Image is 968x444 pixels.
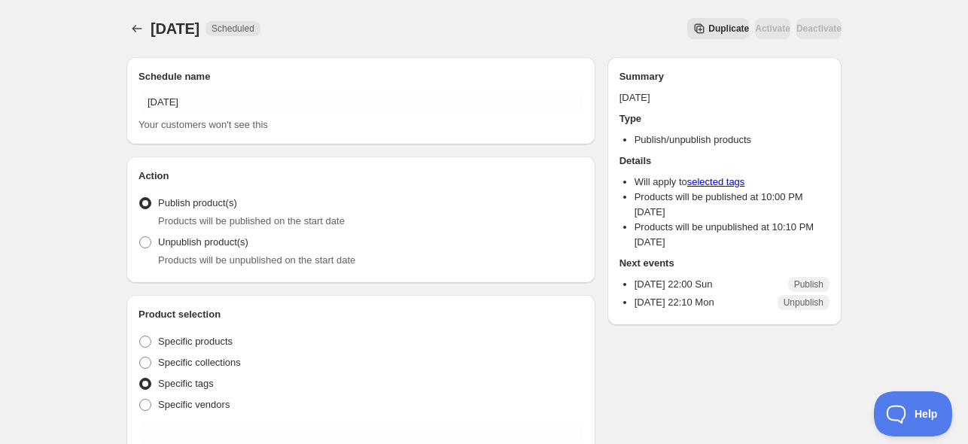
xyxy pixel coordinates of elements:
span: Duplicate [708,23,749,35]
span: Specific collections [158,357,241,368]
span: Your customers won't see this [139,119,268,130]
span: Publish product(s) [158,197,237,208]
h2: Type [619,111,829,126]
li: Products will be published at 10:00 PM [DATE] [635,190,829,220]
span: Products will be unpublished on the start date [158,254,355,266]
li: Will apply to [635,175,829,190]
button: Secondary action label [687,18,749,39]
li: Publish/unpublish products [635,132,829,147]
h2: Schedule name [139,69,583,84]
h2: Summary [619,69,829,84]
a: selected tags [687,176,745,187]
button: Schedules [126,18,148,39]
iframe: Toggle Customer Support [874,391,953,436]
span: Specific vendors [158,399,230,410]
h2: Action [139,169,583,184]
span: Specific tags [158,378,214,389]
li: Products will be unpublished at 10:10 PM [DATE] [635,220,829,250]
span: Unpublish product(s) [158,236,248,248]
span: Specific products [158,336,233,347]
p: [DATE] 22:00 Sun [635,277,713,292]
span: Unpublish [784,297,823,309]
p: [DATE] 22:10 Mon [635,295,714,310]
p: [DATE] [619,90,829,105]
span: Publish [794,278,823,290]
span: [DATE] [151,20,199,37]
h2: Details [619,154,829,169]
span: Scheduled [212,23,254,35]
h2: Product selection [139,307,583,322]
span: Products will be published on the start date [158,215,345,227]
h2: Next events [619,256,829,271]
